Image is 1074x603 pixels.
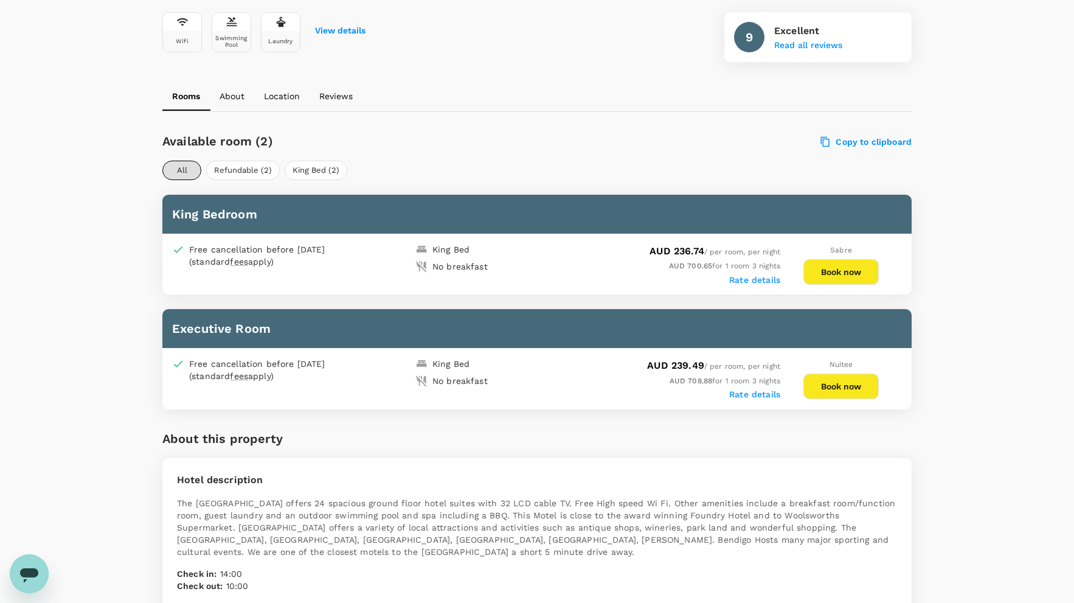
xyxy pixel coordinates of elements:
[647,360,704,371] span: AUD 239.49
[189,243,353,268] div: Free cancellation before [DATE] (standard apply)
[177,497,897,558] p: The [GEOGRAPHIC_DATA] offers 24 spacious ground floor hotel suites with 32 LCD cable TV. Free Hig...
[177,473,897,487] p: Hotel description
[285,161,347,180] button: King Bed (2)
[415,358,428,370] img: king-bed-icon
[647,362,780,371] span: / per room, per night
[803,374,879,399] button: Book now
[650,245,704,257] span: AUD 236.74
[264,90,300,102] p: Location
[176,38,189,44] div: Wifi
[162,161,201,180] button: All
[162,429,283,448] h6: About this property
[432,358,469,370] div: King Bed
[670,377,780,385] span: for 1 room 3 nights
[230,257,248,267] span: fees
[177,580,897,592] p: 10:00
[774,24,842,38] p: Excellent
[215,35,248,48] div: Swimming Pool
[177,581,223,591] span: Check out :
[830,360,853,369] span: Nuitee
[830,246,852,254] span: Sabre
[746,27,753,47] h6: 9
[230,371,248,381] span: fees
[177,568,897,580] p: 14:00
[172,319,902,338] h6: Executive Room
[774,41,842,51] button: Read all reviews
[172,204,902,224] h6: King Bedroom
[415,243,428,256] img: king-bed-icon
[432,243,469,256] div: King Bed
[10,554,49,593] iframe: Button to launch messaging window
[432,375,488,387] div: No breakfast
[319,90,353,102] p: Reviews
[432,260,488,273] div: No breakfast
[177,569,217,579] span: Check in :
[669,262,780,270] span: for 1 room 3 nights
[162,131,597,151] h6: Available room (2)
[669,262,713,270] span: AUD 700.65
[729,389,780,399] label: Rate details
[315,26,366,36] button: View details
[821,136,912,147] label: Copy to clipboard
[650,248,780,256] span: / per room, per night
[206,161,280,180] button: Refundable (2)
[189,358,353,382] div: Free cancellation before [DATE] (standard apply)
[803,259,879,285] button: Book now
[268,38,293,44] div: Laundry
[670,377,713,385] span: AUD 708.88
[172,90,200,102] p: Rooms
[220,90,244,102] p: About
[729,275,780,285] label: Rate details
